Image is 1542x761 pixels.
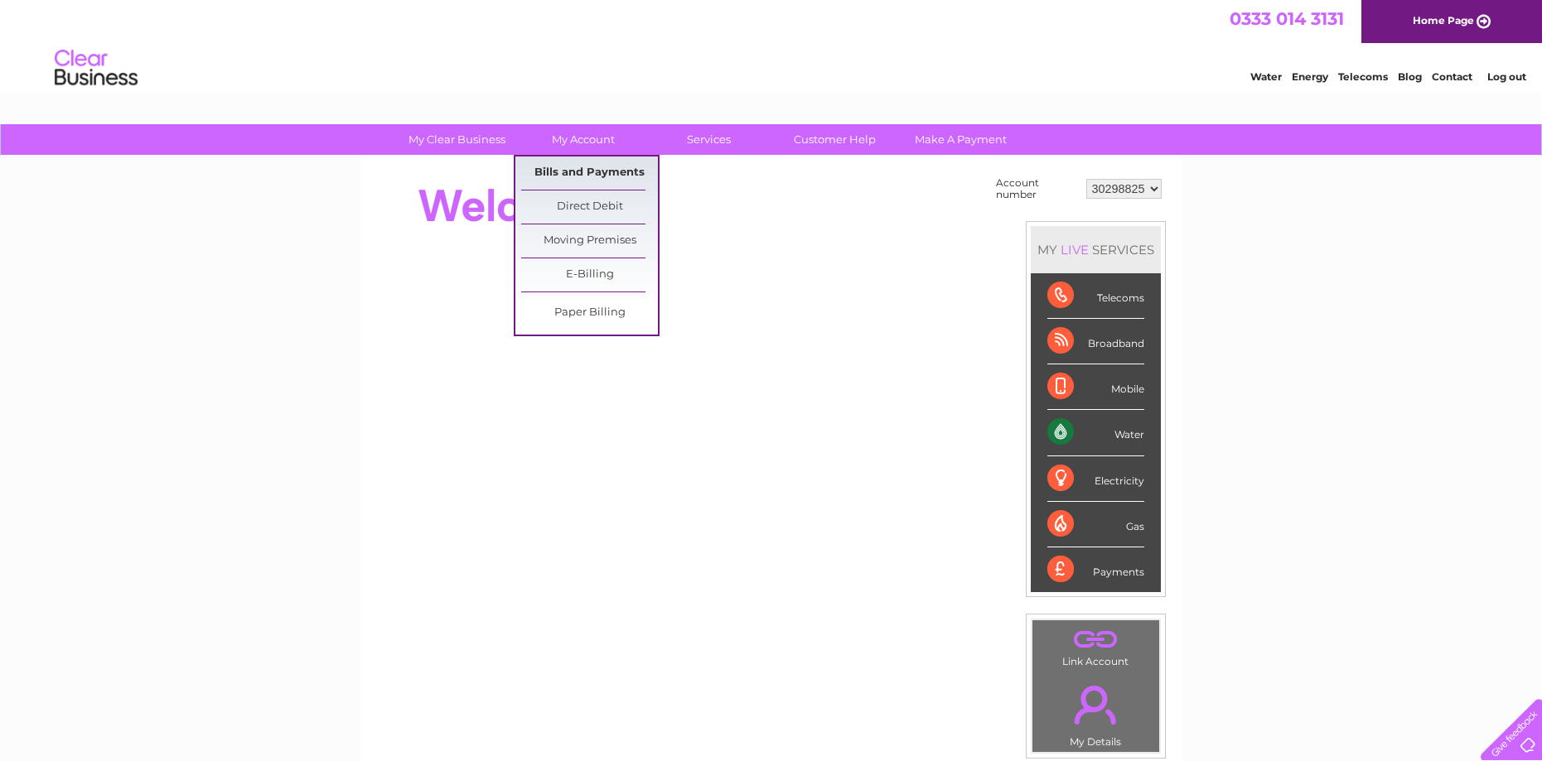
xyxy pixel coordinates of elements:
[1292,70,1328,83] a: Energy
[766,124,903,155] a: Customer Help
[1037,624,1155,653] a: .
[1250,70,1282,83] a: Water
[892,124,1029,155] a: Make A Payment
[1432,70,1472,83] a: Contact
[1037,676,1155,734] a: .
[1057,242,1092,258] div: LIVE
[54,43,138,94] img: logo.png
[1047,502,1144,547] div: Gas
[1032,619,1160,672] td: Link Account
[992,173,1082,205] td: Account number
[521,157,658,190] a: Bills and Payments
[640,124,777,155] a: Services
[380,9,1163,80] div: Clear Business is a trading name of Verastar Limited (registered in [GEOGRAPHIC_DATA] No. 3667643...
[521,190,658,224] a: Direct Debit
[1047,410,1144,455] div: Water
[515,124,651,155] a: My Account
[1047,364,1144,410] div: Mobile
[1338,70,1388,83] a: Telecoms
[1047,547,1144,592] div: Payments
[1487,70,1526,83] a: Log out
[521,258,658,291] a: E-Billing
[1031,226,1161,273] div: MY SERVICES
[1032,672,1160,753] td: My Details
[1230,8,1344,29] a: 0333 014 3131
[389,124,525,155] a: My Clear Business
[1398,70,1422,83] a: Blog
[521,296,658,330] a: Paper Billing
[1047,319,1144,364] div: Broadband
[1047,456,1144,502] div: Electricity
[521,224,658,258] a: Moving Premises
[1047,273,1144,319] div: Telecoms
